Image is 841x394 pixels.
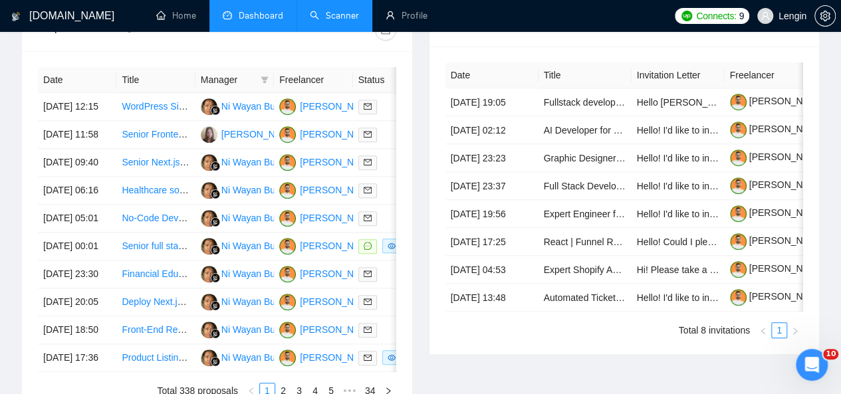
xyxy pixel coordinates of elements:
div: [PERSON_NAME] [221,127,298,142]
a: [PERSON_NAME] [730,207,826,218]
th: Title [116,67,195,93]
td: WordPress Site Deployment (site is created through AI ) [116,93,195,121]
td: [DATE] 20:05 [38,288,116,316]
img: TM [279,210,296,227]
div: Ni Wayan Budiarti [221,239,296,253]
span: mail [364,298,372,306]
td: No-Code Developer for Apple Health (HRV) MVP using Glide/Adalo [116,205,195,233]
td: React | Funnel Recreation [539,228,632,256]
td: Product Listing Specialist for Walmart Marketplace [116,344,195,372]
div: [PERSON_NAME] [300,294,376,309]
img: NW [201,349,217,366]
div: Ni Wayan Budiarti [221,294,296,309]
a: TM[PERSON_NAME] [279,100,376,111]
img: NB [201,126,217,143]
a: [PERSON_NAME] [730,96,826,106]
td: [DATE] 05:01 [38,205,116,233]
td: [DATE] 17:25 [445,228,539,256]
div: [PERSON_NAME] [300,266,376,281]
td: [DATE] 09:40 [38,149,116,177]
img: c1NLmzrk-0pBZjOo1nLSJnOz0itNHKTdmMHAt8VIsLFzaWqqsJDJtcFyV3OYvrqgu3 [730,233,747,250]
span: mail [364,326,372,334]
img: gigradar-bm.png [211,189,220,199]
span: eye [388,242,396,250]
span: left [759,327,767,335]
img: NW [201,210,217,227]
a: [PERSON_NAME] [730,124,826,134]
a: 1 [772,323,786,338]
a: userProfile [386,10,427,21]
img: NW [201,322,217,338]
img: TM [279,154,296,171]
button: left [755,322,771,338]
td: [DATE] 17:36 [38,344,116,372]
img: TM [279,349,296,366]
span: mail [364,214,372,222]
li: Previous Page [755,322,771,338]
img: NW [201,182,217,199]
span: right [791,327,799,335]
a: TM[PERSON_NAME] [279,351,376,362]
div: [PERSON_NAME] [300,350,376,365]
span: mail [364,186,372,194]
td: Full Stack Developer ( Laravel+Vue) [539,172,632,200]
a: No-Code Developer for Apple Health (HRV) MVP using Glide/[PERSON_NAME] [122,213,452,223]
td: [DATE] 11:58 [38,121,116,149]
img: NW [201,294,217,310]
div: [PERSON_NAME] [300,155,376,169]
span: mail [364,270,372,278]
td: [DATE] 23:23 [445,144,539,172]
a: [PERSON_NAME] [730,235,826,246]
a: NWNi Wayan Budiarti [201,100,296,111]
a: NWNi Wayan Budiarti [201,296,296,306]
td: [DATE] 06:16 [38,177,116,205]
span: filter [258,70,271,90]
img: logo [11,6,21,27]
img: c1NLmzrk-0pBZjOo1nLSJnOz0itNHKTdmMHAt8VIsLFzaWqqsJDJtcFyV3OYvrqgu3 [730,149,747,166]
a: Front-End React Developer for AI Wish Generation Application [122,324,379,335]
a: React | Funnel Recreation [544,237,652,247]
span: dashboard [223,11,232,20]
li: Total 8 invitations [679,322,750,338]
th: Invitation Letter [632,62,725,88]
a: [PERSON_NAME] [730,291,826,302]
div: Ni Wayan Budiarti [221,322,296,337]
a: NWNi Wayan Budiarti [201,268,296,278]
td: AI Developer for Roadmap Completion & Avatar Persona Customization [539,116,632,144]
span: setting [815,11,835,21]
img: c1NLmzrk-0pBZjOo1nLSJnOz0itNHKTdmMHAt8VIsLFzaWqqsJDJtcFyV3OYvrqgu3 [730,261,747,278]
img: gigradar-bm.png [211,161,220,171]
th: Title [539,62,632,88]
td: Front-End React Developer for AI Wish Generation Application [116,316,195,344]
img: gigradar-bm.png [211,217,220,227]
div: Ni Wayan Budiarti [221,211,296,225]
td: Healthcare solution using AI [116,177,195,205]
a: TM[PERSON_NAME] [279,128,376,139]
td: [DATE] 19:56 [445,200,539,228]
a: Healthcare solution using AI [122,185,237,195]
a: NWNi Wayan Budiarti [201,324,296,334]
img: c1NLmzrk-0pBZjOo1nLSJnOz0itNHKTdmMHAt8VIsLFzaWqqsJDJtcFyV3OYvrqgu3 [730,289,747,306]
a: Product Listing Specialist for Walmart Marketplace [122,352,329,363]
img: gigradar-bm.png [211,245,220,254]
a: AI Developer for Roadmap Completion & Avatar Persona Customization [544,125,840,136]
span: Manager [201,72,255,87]
a: homeHome [156,10,196,21]
div: [PERSON_NAME] [300,99,376,114]
th: Freelancer [725,62,818,88]
a: NWNi Wayan Budiarti [201,351,296,362]
td: [DATE] 19:05 [445,88,539,116]
span: Connects: [696,9,736,23]
div: Ni Wayan Budiarti [221,183,296,197]
a: NB[PERSON_NAME] [201,128,298,139]
iframe: Intercom live chat [796,349,828,381]
img: upwork-logo.png [681,11,692,21]
th: Date [445,62,539,88]
a: NWNi Wayan Budiarti [201,184,296,195]
th: Freelancer [274,67,352,93]
a: NWNi Wayan Budiarti [201,212,296,223]
td: Expert Engineer for Low-Latency Parsing [539,200,632,228]
td: Financial Education Software / Application / Website [116,260,195,288]
td: Graphic Designer OR Frontend Developer Needed to Redesign Landing Page with New Branding [539,144,632,172]
img: TM [279,266,296,282]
